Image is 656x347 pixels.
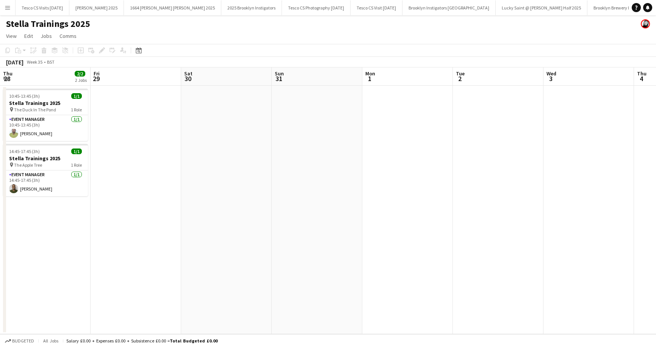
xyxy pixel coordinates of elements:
[12,338,34,344] span: Budgeted
[38,31,55,41] a: Jobs
[6,33,17,39] span: View
[14,107,56,113] span: The Duck In The Pond
[3,31,20,41] a: View
[9,148,40,154] span: 14:45-17:45 (3h)
[75,71,85,77] span: 2/2
[402,0,496,15] button: Brooklyn Instigators [GEOGRAPHIC_DATA]
[94,70,100,77] span: Fri
[92,74,100,83] span: 29
[184,70,193,77] span: Sat
[275,70,284,77] span: Sun
[4,337,35,345] button: Budgeted
[641,19,650,28] app-user-avatar: Janeann Ferguson
[282,0,351,15] button: Tesco CS Photography [DATE]
[170,338,218,344] span: Total Budgeted £0.00
[3,155,88,162] h3: Stella Trainings 2025
[274,74,284,83] span: 31
[75,77,87,83] div: 2 Jobs
[6,58,23,66] div: [DATE]
[364,74,375,83] span: 1
[71,107,82,113] span: 1 Role
[456,70,465,77] span: Tue
[41,33,52,39] span: Jobs
[183,74,193,83] span: 30
[221,0,282,15] button: 2025 Brooklyn Instigators
[546,70,556,77] span: Wed
[365,70,375,77] span: Mon
[24,33,33,39] span: Edit
[124,0,221,15] button: 1664 [PERSON_NAME] [PERSON_NAME] 2025
[56,31,80,41] a: Comms
[71,93,82,99] span: 1/1
[3,115,88,141] app-card-role: Event Manager1/110:45-13:45 (3h)[PERSON_NAME]
[637,70,647,77] span: Thu
[71,162,82,168] span: 1 Role
[455,74,465,83] span: 2
[66,338,218,344] div: Salary £0.00 + Expenses £0.00 + Subsistence £0.00 =
[6,18,90,30] h1: Stella Trainings 2025
[2,74,13,83] span: 28
[9,93,40,99] span: 10:45-13:45 (3h)
[16,0,69,15] button: Tesco CS Visits [DATE]
[14,162,42,168] span: The Apple Tree
[21,31,36,41] a: Edit
[71,148,82,154] span: 1/1
[3,100,88,106] h3: Stella Trainings 2025
[351,0,402,15] button: Tesco CS Visit [DATE]
[3,170,88,196] app-card-role: Event Manager1/114:45-17:45 (3h)[PERSON_NAME]
[69,0,124,15] button: [PERSON_NAME] 2025
[496,0,587,15] button: Lucky Saint @ [PERSON_NAME] Half 2025
[3,144,88,196] app-job-card: 14:45-17:45 (3h)1/1Stella Trainings 2025 The Apple Tree1 RoleEvent Manager1/114:45-17:45 (3h)[PER...
[59,33,77,39] span: Comms
[545,74,556,83] span: 3
[25,59,44,65] span: Week 35
[3,89,88,141] app-job-card: 10:45-13:45 (3h)1/1Stella Trainings 2025 The Duck In The Pond1 RoleEvent Manager1/110:45-13:45 (3...
[3,70,13,77] span: Thu
[42,338,60,344] span: All jobs
[636,74,647,83] span: 4
[47,59,55,65] div: BST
